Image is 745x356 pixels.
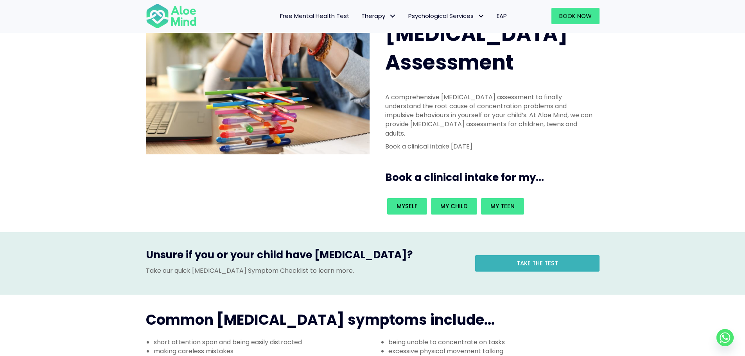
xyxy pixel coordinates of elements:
p: Take our quick [MEDICAL_DATA] Symptom Checklist to learn more. [146,266,463,275]
a: Book Now [551,8,600,24]
h3: Unsure if you or your child have [MEDICAL_DATA]? [146,248,463,266]
a: Psychological ServicesPsychological Services: submenu [402,8,491,24]
p: Book a clinical intake [DATE] [385,142,595,151]
li: being unable to concentrate on tasks [388,338,607,347]
li: making careless mistakes [154,347,373,356]
span: Free Mental Health Test [280,12,350,20]
span: Common [MEDICAL_DATA] symptoms include... [146,310,495,330]
span: Therapy: submenu [387,11,399,22]
span: Take the test [517,259,558,267]
a: Free Mental Health Test [274,8,355,24]
a: My child [431,198,477,215]
span: Psychological Services: submenu [476,11,487,22]
span: My child [440,202,468,210]
span: EAP [497,12,507,20]
p: A comprehensive [MEDICAL_DATA] assessment to finally understand the root cause of concentration p... [385,93,595,138]
a: EAP [491,8,513,24]
span: Book Now [559,12,592,20]
div: Book an intake for my... [385,196,595,216]
a: My teen [481,198,524,215]
a: Take the test [475,255,600,272]
span: Psychological Services [408,12,485,20]
h3: Book a clinical intake for my... [385,170,603,184]
img: Aloe mind Logo [146,3,197,29]
a: Myself [387,198,427,215]
span: [MEDICAL_DATA] Assessment [385,20,568,77]
nav: Menu [207,8,513,24]
li: short attention span and being easily distracted [154,338,373,347]
span: Myself [397,202,418,210]
span: My teen [490,202,515,210]
img: ADHD photo [146,20,370,154]
span: Therapy [361,12,397,20]
a: Whatsapp [716,329,734,346]
a: TherapyTherapy: submenu [355,8,402,24]
li: excessive physical movement talking [388,347,607,356]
